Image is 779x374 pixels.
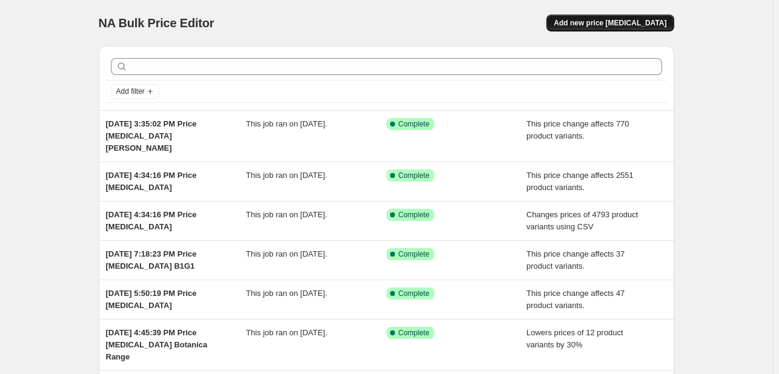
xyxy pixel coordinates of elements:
span: NA Bulk Price Editor [99,16,214,30]
span: Add filter [116,87,145,96]
span: This job ran on [DATE]. [246,210,327,219]
button: Add new price [MEDICAL_DATA] [546,15,674,31]
span: Complete [399,171,429,180]
span: This price change affects 47 product variants. [526,289,625,310]
span: [DATE] 7:18:23 PM Price [MEDICAL_DATA] B1G1 [106,249,197,271]
span: [DATE] 4:34:16 PM Price [MEDICAL_DATA] [106,210,197,231]
span: [DATE] 5:50:19 PM Price [MEDICAL_DATA] [106,289,197,310]
span: Add new price [MEDICAL_DATA] [554,18,666,28]
span: This price change affects 37 product variants. [526,249,625,271]
span: This job ran on [DATE]. [246,249,327,258]
span: [DATE] 3:35:02 PM Price [MEDICAL_DATA] [PERSON_NAME] [106,119,197,153]
span: Complete [399,119,429,129]
span: Lowers prices of 12 product variants by 30% [526,328,623,349]
span: This job ran on [DATE]. [246,171,327,180]
span: This price change affects 770 product variants. [526,119,629,140]
span: [DATE] 4:45:39 PM Price [MEDICAL_DATA] Botanica Range [106,328,208,361]
span: Complete [399,289,429,298]
span: Complete [399,210,429,220]
button: Add filter [111,84,159,99]
span: Changes prices of 4793 product variants using CSV [526,210,638,231]
span: This job ran on [DATE]. [246,328,327,337]
span: This price change affects 2551 product variants. [526,171,634,192]
span: This job ran on [DATE]. [246,119,327,128]
span: Complete [399,328,429,338]
span: Complete [399,249,429,259]
span: [DATE] 4:34:16 PM Price [MEDICAL_DATA] [106,171,197,192]
span: This job ran on [DATE]. [246,289,327,298]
